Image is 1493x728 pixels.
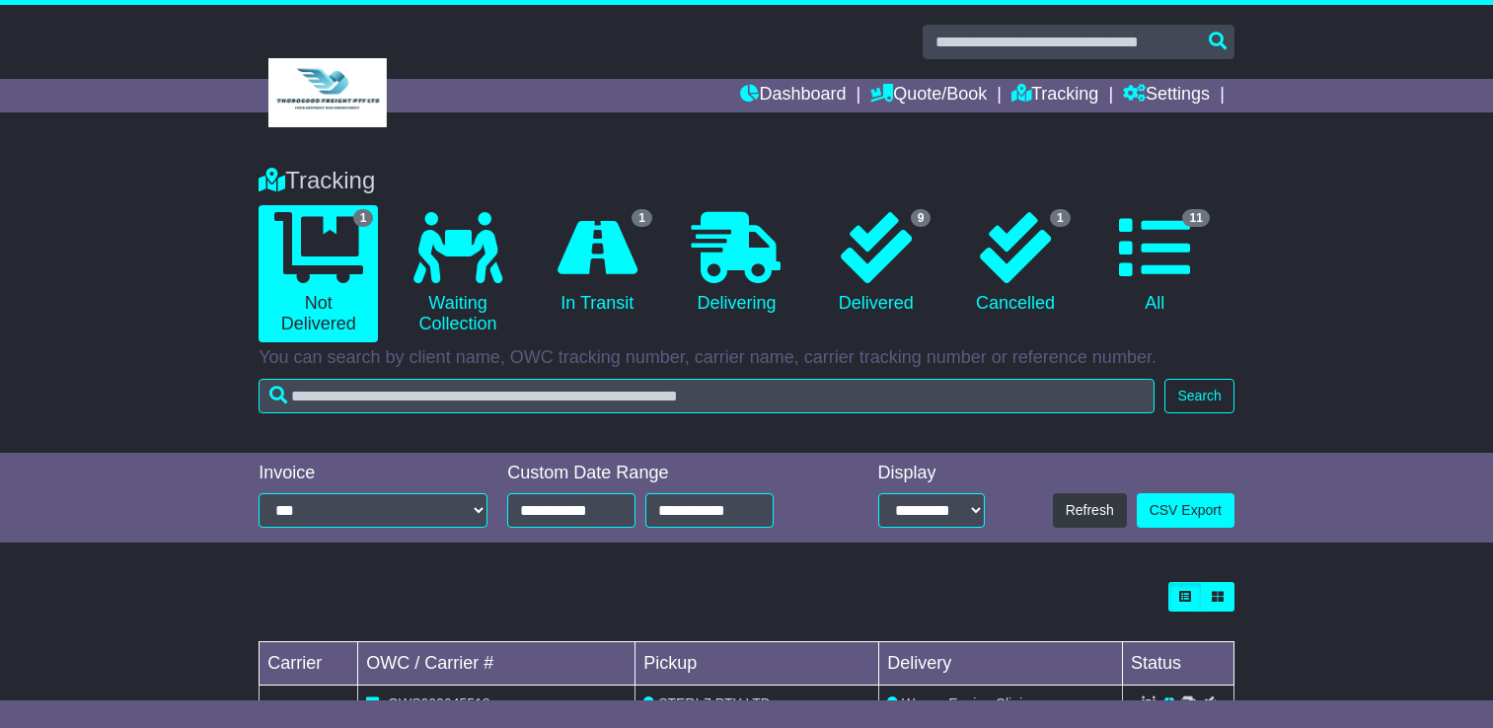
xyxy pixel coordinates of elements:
button: Search [1164,379,1233,413]
span: Wyong Equine Clinic [902,695,1029,711]
a: Dashboard [740,79,846,112]
p: You can search by client name, OWC tracking number, carrier name, carrier tracking number or refe... [259,347,1234,369]
a: CSV Export [1137,493,1234,528]
a: Settings [1123,79,1210,112]
a: 1 In Transit [538,205,657,322]
span: 1 [632,209,652,227]
a: 11 All [1095,205,1215,322]
a: 1 Cancelled [955,205,1075,322]
a: Quote/Book [870,79,987,112]
td: OWC / Carrier # [358,642,635,686]
td: Pickup [635,642,879,686]
span: 1 [1050,209,1071,227]
a: Delivering [677,205,796,322]
button: Refresh [1053,493,1127,528]
div: Display [878,463,985,484]
a: Tracking [1011,79,1098,112]
a: Waiting Collection [398,205,517,342]
div: Invoice [259,463,487,484]
td: Status [1123,642,1234,686]
span: STERI-7 PTY LTD [658,695,771,711]
span: 1 [353,209,374,227]
div: Custom Date Range [507,463,819,484]
span: OWS000645518 [388,695,490,711]
span: 11 [1182,209,1209,227]
a: 1 Not Delivered [259,205,378,342]
a: 9 Delivered [816,205,935,322]
td: Carrier [260,642,358,686]
div: Tracking [249,167,1244,195]
span: 9 [911,209,932,227]
td: Delivery [879,642,1123,686]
